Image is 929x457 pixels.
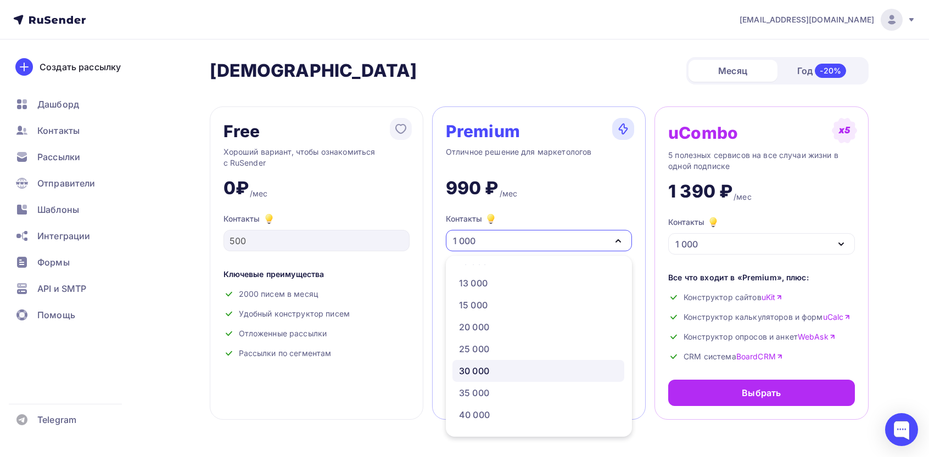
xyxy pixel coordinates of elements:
span: Помощь [37,308,75,321]
div: Контакты [223,212,410,225]
div: 5 полезных сервисов на все случаи жизни в одной подписке [668,150,854,172]
span: Рассылки [37,150,80,163]
span: Конструктор сайтов [684,292,782,303]
a: Контакты [9,120,139,142]
div: Premium [446,122,520,140]
span: Конструктор калькуляторов и форм [684,312,850,323]
div: 20 000 [459,320,489,334]
span: API и SMTP [37,282,86,295]
a: Шаблоны [9,199,139,221]
span: Дашборд [37,98,79,111]
a: Отправители [9,172,139,194]
div: Выбрать [742,386,781,399]
div: Free [223,122,260,140]
button: Контакты 1 000 [668,216,854,255]
div: 40 000 [459,408,490,421]
span: Отправители [37,177,96,190]
div: Рассылки по сегментам [223,348,410,359]
div: Контакты [446,212,497,225]
span: Интеграции [37,229,90,242]
div: 1 000 [675,238,698,251]
div: 30 000 [459,364,489,377]
div: uCombo [668,124,738,142]
div: 0₽ [223,177,249,199]
span: Конструктор опросов и анкет [684,331,836,342]
ul: Контакты 1 000 [446,256,632,437]
a: Формы [9,251,139,273]
div: Все что входит в «Premium», плюс: [668,272,854,283]
div: Создать рассылку [40,60,121,74]
div: 2000 писем в месяц [223,289,410,300]
div: Отложенные рассылки [223,328,410,339]
div: Ключевые преимущества [223,269,410,280]
a: BoardCRM [736,351,783,362]
a: WebAsk [798,331,836,342]
div: /мес [734,191,752,202]
span: Шаблоны [37,203,79,216]
div: Хороший вариант, чтобы ознакомиться с RuSender [223,146,410,168]
h2: [DEMOGRAPHIC_DATA] [210,60,417,82]
span: [EMAIL_ADDRESS][DOMAIN_NAME] [740,14,874,25]
a: [EMAIL_ADDRESS][DOMAIN_NAME] [740,9,916,31]
span: Telegram [37,413,76,426]
span: Формы [37,256,70,269]
div: 990 ₽ [446,177,499,199]
div: 15 000 [459,298,488,312]
div: 35 000 [459,386,489,399]
a: Дашборд [9,93,139,115]
a: uCalc [823,312,851,323]
span: CRM система [684,351,783,362]
div: 1 390 ₽ [668,180,732,202]
div: Год [777,59,866,82]
button: Контакты 1 000 [446,212,632,251]
div: Контакты [668,216,720,229]
div: Отличное решение для маркетологов [446,146,632,168]
div: Месяц [689,60,777,82]
span: Контакты [37,124,80,137]
div: -20% [815,64,846,78]
div: /мес [250,188,268,199]
a: uKit [762,292,783,303]
div: 1 000 [453,234,475,247]
div: 13 000 [459,277,488,290]
div: /мес [500,188,518,199]
a: Рассылки [9,146,139,168]
div: 25 000 [459,342,489,356]
div: Удобный конструктор писем [223,308,410,319]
